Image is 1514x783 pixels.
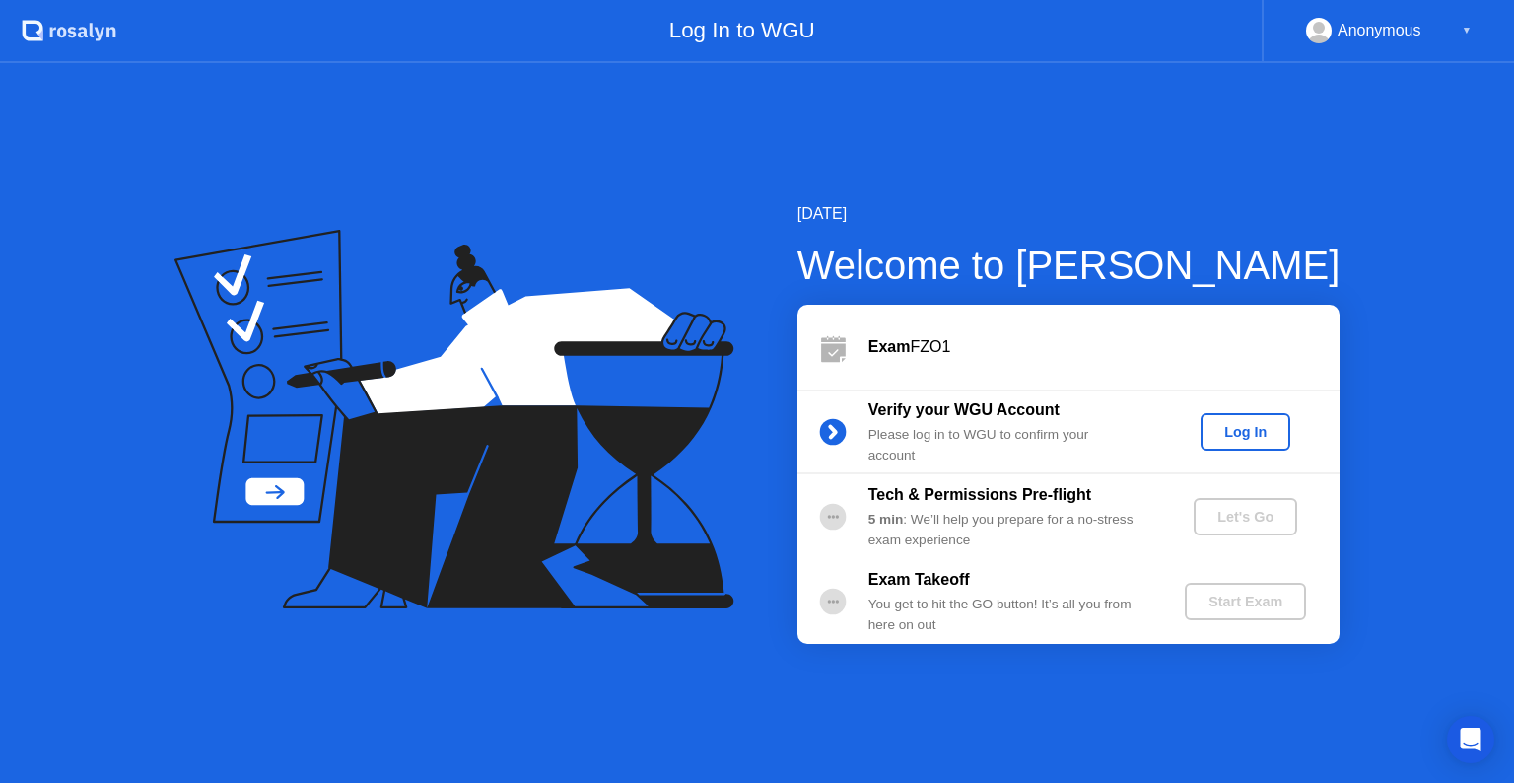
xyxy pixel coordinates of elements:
div: Anonymous [1338,18,1421,43]
b: Exam [868,338,911,355]
div: Log In [1208,424,1282,440]
b: Verify your WGU Account [868,401,1060,418]
button: Let's Go [1194,498,1297,535]
div: FZO1 [868,335,1340,359]
div: Let's Go [1202,509,1289,525]
div: Start Exam [1193,594,1298,609]
div: Welcome to [PERSON_NAME] [797,236,1341,295]
b: Tech & Permissions Pre-flight [868,486,1091,503]
div: ▼ [1462,18,1472,43]
button: Log In [1201,413,1290,451]
div: : We’ll help you prepare for a no-stress exam experience [868,510,1152,550]
b: 5 min [868,512,904,527]
button: Start Exam [1185,583,1306,620]
div: [DATE] [797,202,1341,226]
div: Open Intercom Messenger [1447,716,1494,763]
div: Please log in to WGU to confirm your account [868,425,1152,465]
b: Exam Takeoff [868,571,970,588]
div: You get to hit the GO button! It’s all you from here on out [868,595,1152,635]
